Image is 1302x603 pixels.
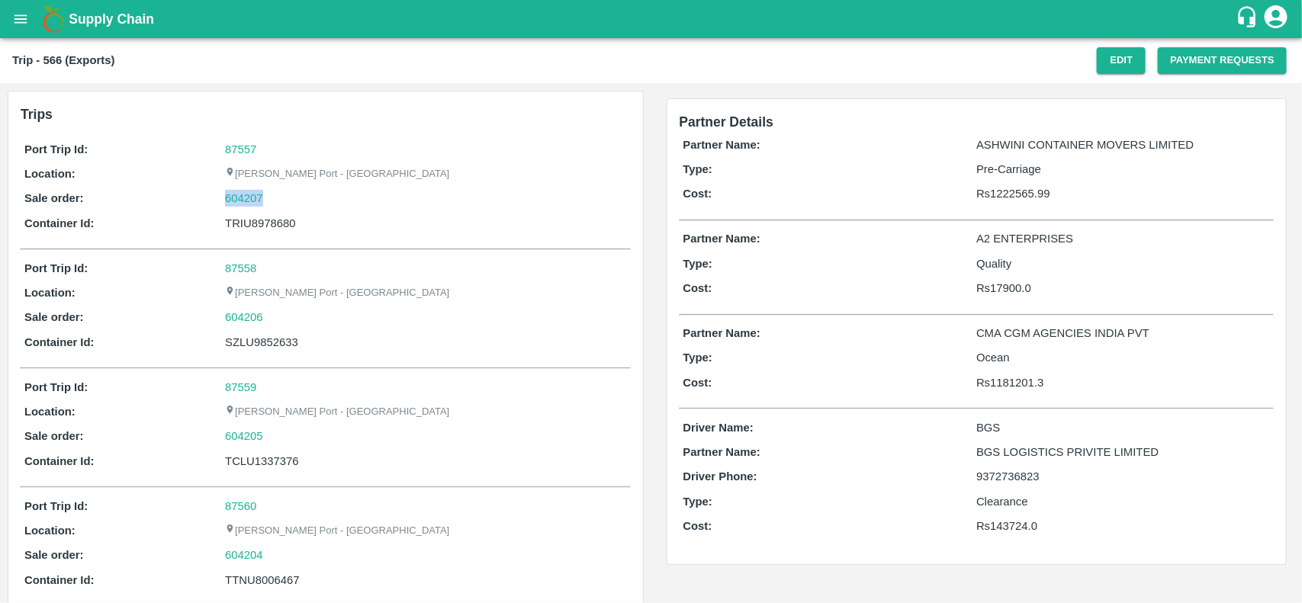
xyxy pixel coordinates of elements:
[69,11,154,27] b: Supply Chain
[1236,5,1262,33] div: customer-support
[976,136,1270,153] p: ASHWINI CONTAINER MOVERS LIMITED
[3,2,38,37] button: open drawer
[225,547,263,563] a: 604204
[976,444,1270,460] p: BGS LOGISTICS PRIVITE LIMITED
[683,520,712,532] b: Cost:
[24,143,88,156] b: Port Trip Id:
[683,446,760,458] b: Partner Name:
[225,334,626,351] div: SZLU9852633
[976,468,1270,485] p: 9372736823
[683,327,760,339] b: Partner Name:
[976,325,1270,342] p: CMA CGM AGENCIES INDIA PVT
[24,336,95,348] b: Container Id:
[225,524,449,538] p: [PERSON_NAME] Port - [GEOGRAPHIC_DATA]
[976,374,1270,391] p: Rs 1181201.3
[225,572,626,589] div: TTNU8006467
[683,233,760,245] b: Partner Name:
[225,453,626,470] div: TCLU1337376
[683,422,754,434] b: Driver Name:
[683,470,757,483] b: Driver Phone:
[225,215,626,232] div: TRIU8978680
[24,455,95,467] b: Container Id:
[24,192,84,204] b: Sale order:
[225,190,263,207] a: 604207
[24,406,76,418] b: Location:
[683,188,712,200] b: Cost:
[24,168,76,180] b: Location:
[24,500,88,512] b: Port Trip Id:
[225,500,256,512] a: 87560
[976,161,1270,178] p: Pre-Carriage
[69,8,1236,30] a: Supply Chain
[976,230,1270,247] p: A2 ENTERPRISES
[225,405,449,419] p: [PERSON_NAME] Port - [GEOGRAPHIC_DATA]
[976,255,1270,272] p: Quality
[1097,47,1146,74] button: Edit
[21,107,53,122] b: Trips
[225,309,263,326] a: 604206
[976,518,1270,534] p: Rs 143724.0
[683,282,712,294] b: Cost:
[1158,47,1287,74] button: Payment Requests
[24,311,84,323] b: Sale order:
[24,381,88,393] b: Port Trip Id:
[976,280,1270,297] p: Rs 17900.0
[683,139,760,151] b: Partner Name:
[24,262,88,274] b: Port Trip Id:
[683,377,712,389] b: Cost:
[683,496,713,508] b: Type:
[225,167,449,181] p: [PERSON_NAME] Port - [GEOGRAPHIC_DATA]
[225,428,263,444] a: 604205
[225,143,256,156] a: 87557
[683,163,713,175] b: Type:
[976,419,1270,436] p: BGS
[12,54,114,66] b: Trip - 566 (Exports)
[24,574,95,586] b: Container Id:
[976,493,1270,510] p: Clearance
[976,349,1270,366] p: Ocean
[24,287,76,299] b: Location:
[225,262,256,274] a: 87558
[225,381,256,393] a: 87559
[1262,3,1290,35] div: account of current user
[38,4,69,34] img: logo
[225,286,449,300] p: [PERSON_NAME] Port - [GEOGRAPHIC_DATA]
[24,549,84,561] b: Sale order:
[976,185,1270,202] p: Rs 1222565.99
[683,258,713,270] b: Type:
[680,114,774,130] span: Partner Details
[24,430,84,442] b: Sale order:
[683,351,713,364] b: Type:
[24,217,95,229] b: Container Id:
[24,524,76,537] b: Location:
